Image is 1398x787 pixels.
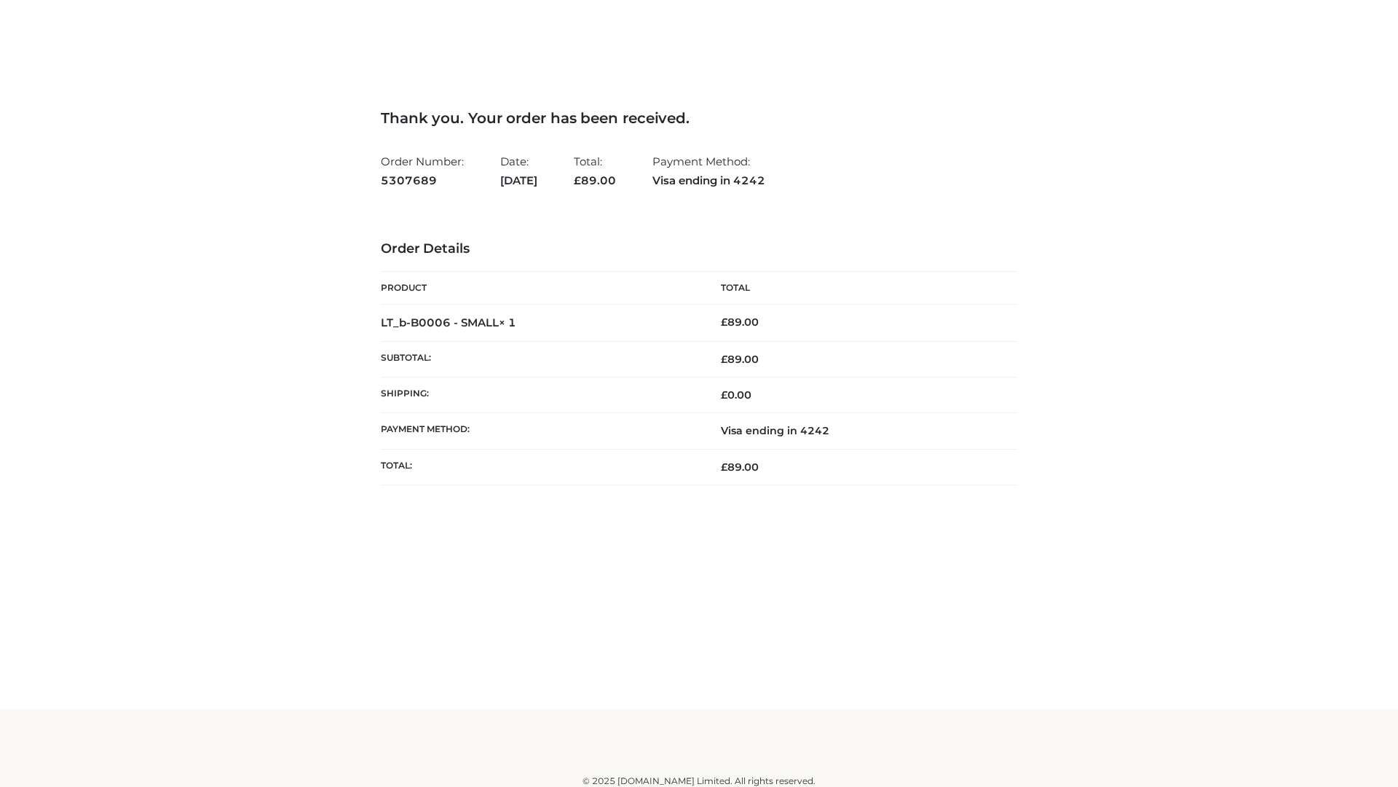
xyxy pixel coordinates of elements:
span: £ [721,353,727,366]
strong: [DATE] [500,171,537,190]
span: 89.00 [574,173,616,187]
th: Product [381,272,699,305]
th: Payment method: [381,413,699,449]
h3: Order Details [381,241,1017,257]
th: Subtotal: [381,341,699,377]
strong: 5307689 [381,171,464,190]
li: Payment Method: [652,149,765,193]
bdi: 0.00 [721,388,751,402]
span: £ [721,461,727,474]
li: Total: [574,149,616,193]
strong: Visa ending in 4242 [652,171,765,190]
span: £ [721,316,727,329]
strong: LT_b-B0006 - SMALL [381,316,516,329]
li: Order Number: [381,149,464,193]
li: Date: [500,149,537,193]
strong: × 1 [499,316,516,329]
th: Total: [381,449,699,485]
h3: Thank you. Your order has been received. [381,109,1017,127]
bdi: 89.00 [721,316,759,329]
span: £ [574,173,581,187]
th: Total [699,272,1017,305]
th: Shipping: [381,377,699,413]
span: 89.00 [721,461,759,474]
td: Visa ending in 4242 [699,413,1017,449]
span: £ [721,388,727,402]
span: 89.00 [721,353,759,366]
